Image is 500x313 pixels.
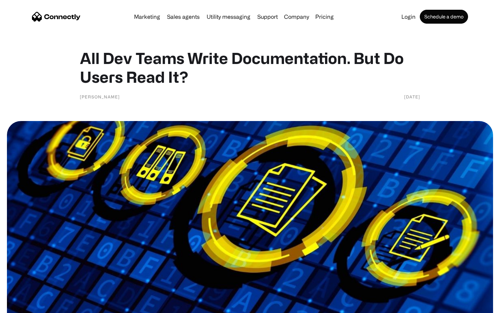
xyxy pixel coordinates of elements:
[7,301,42,311] aside: Language selected: English
[80,93,120,100] div: [PERSON_NAME]
[284,12,309,22] div: Company
[164,14,202,19] a: Sales agents
[420,10,468,24] a: Schedule a demo
[204,14,253,19] a: Utility messaging
[312,14,336,19] a: Pricing
[80,49,420,86] h1: All Dev Teams Write Documentation. But Do Users Read It?
[255,14,281,19] a: Support
[131,14,163,19] a: Marketing
[399,14,418,19] a: Login
[14,301,42,311] ul: Language list
[404,93,420,100] div: [DATE]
